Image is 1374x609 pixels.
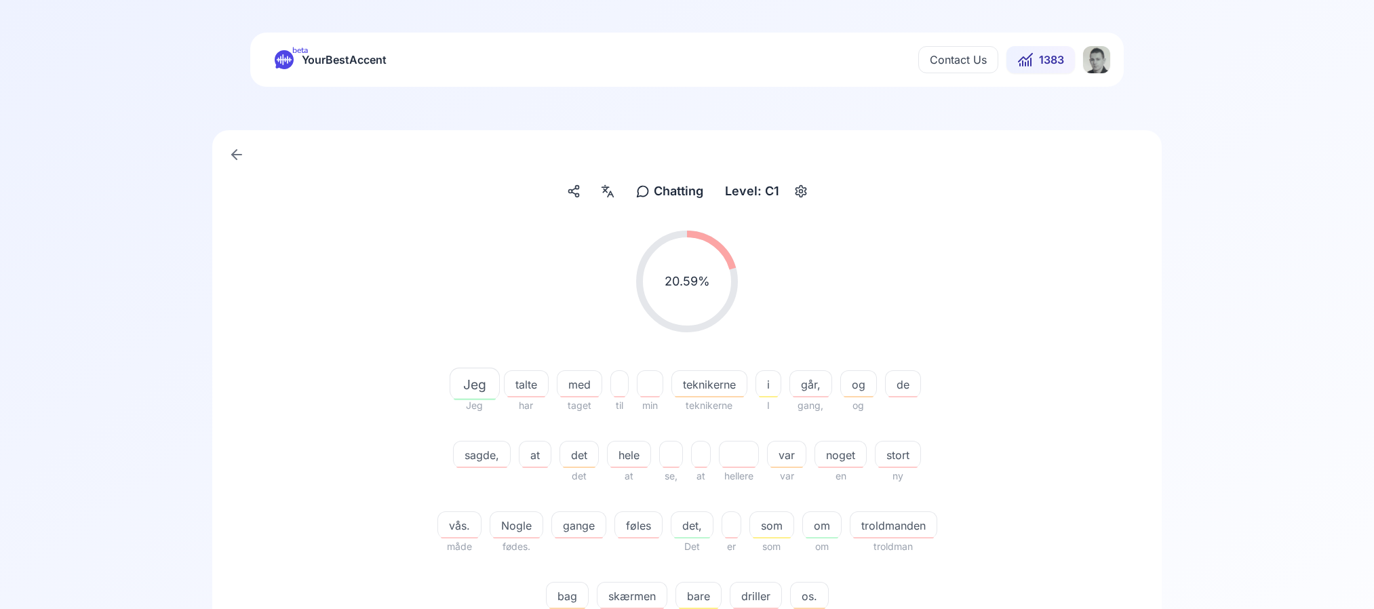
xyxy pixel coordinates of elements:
button: var [767,441,806,468]
button: og [840,370,877,397]
button: gange [551,511,606,538]
span: Jeg [454,397,496,414]
button: går, [789,370,832,397]
span: går, [790,376,831,393]
span: taget [557,397,602,414]
button: Jeg [454,370,496,397]
span: teknikerne [672,376,747,393]
button: stort [875,441,921,468]
span: at [519,447,551,463]
span: beta [292,45,308,56]
button: bare [675,582,722,609]
span: driller [730,588,781,604]
button: driller [730,582,782,609]
button: hele [607,441,651,468]
span: var [768,447,806,463]
span: noget [815,447,866,463]
button: Nogle [490,511,543,538]
span: har [504,397,549,414]
button: talte [504,370,549,397]
span: gang, [789,397,832,414]
span: Det [671,538,713,555]
span: med [557,376,602,393]
button: skærmen [597,582,667,609]
span: gange [552,517,606,534]
span: talte [505,376,548,393]
span: måde [437,538,482,555]
button: om [802,511,842,538]
span: de [886,376,920,393]
button: 1383 [1006,46,1075,73]
span: det [560,468,599,484]
span: 20.59 % [665,272,710,291]
span: I [755,397,781,414]
button: føles [614,511,663,538]
span: i [756,376,781,393]
span: var [767,468,806,484]
button: noget [814,441,867,468]
button: troldmanden [850,511,937,538]
span: om [802,538,842,555]
span: ny [875,468,921,484]
span: min [637,397,663,414]
span: se, [659,468,683,484]
span: til [610,397,629,414]
span: en [814,468,867,484]
button: Level: C1 [720,179,812,203]
button: som [749,511,794,538]
button: med [557,370,602,397]
span: bare [676,588,721,604]
span: at [691,468,711,484]
span: at [607,468,651,484]
span: hellere [719,468,759,484]
button: teknikerne [671,370,747,397]
button: de [885,370,921,397]
button: vås. [437,511,482,538]
span: er [722,538,741,555]
button: det [560,441,599,468]
span: skærmen [597,588,667,604]
button: sagde, [453,441,511,468]
span: sagde, [454,447,510,463]
span: stort [876,447,920,463]
span: troldmanden [850,517,937,534]
button: os. [790,582,829,609]
span: det, [671,517,713,534]
span: det [560,447,598,463]
span: som [750,517,793,534]
button: det, [671,511,713,538]
span: troldman [850,538,937,555]
span: 1383 [1039,52,1064,68]
span: vås. [438,517,481,534]
span: føles [615,517,662,534]
button: bag [546,582,589,609]
span: hele [608,447,650,463]
div: Level: C1 [720,179,785,203]
span: Jeg [450,374,499,394]
span: os. [791,588,828,604]
span: Nogle [490,517,543,534]
span: og [840,397,877,414]
span: Chatting [654,182,703,201]
span: YourBestAccent [302,50,387,69]
a: betaYourBestAccent [264,50,397,69]
img: IS [1083,46,1110,73]
button: Chatting [631,179,709,203]
span: og [841,376,876,393]
span: teknikerne [671,397,747,414]
button: i [755,370,781,397]
span: som [749,538,794,555]
span: bag [547,588,588,604]
button: Contact Us [918,46,998,73]
span: fødes. [490,538,543,555]
span: om [803,517,841,534]
button: at [519,441,551,468]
